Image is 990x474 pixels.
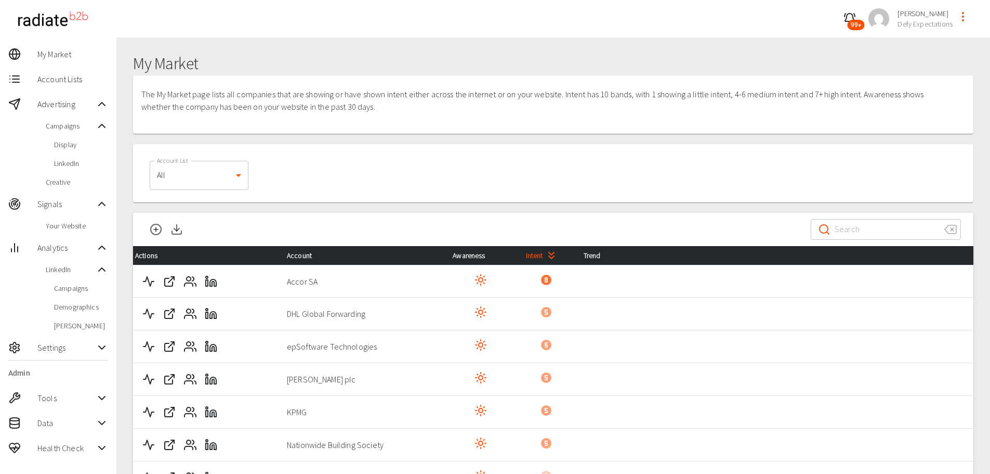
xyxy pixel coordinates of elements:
[201,303,221,324] button: LinkedIn
[526,249,567,262] div: Intent
[474,339,487,351] svg: Visited Web Site
[180,402,201,422] button: Contacts
[474,306,487,318] svg: Visited Web Site
[159,336,180,357] button: Web Site
[12,7,93,31] img: radiateb2b_logo_black.png
[897,19,953,29] span: Defy Expectations
[138,336,159,357] button: Activity
[287,249,328,262] span: Account
[37,198,96,210] span: Signals
[138,303,159,324] button: Activity
[835,215,936,244] input: Search
[54,283,108,293] span: Campaigns
[453,249,509,262] div: Awareness
[54,158,108,169] span: LinkedIn
[287,308,436,320] p: DHL Global Forwarding
[37,73,108,85] span: Account Lists
[180,303,201,324] button: Contacts
[868,8,889,29] img: a2ca95db2cb9c46c1606a9dd9918c8c6
[133,54,973,73] h1: My Market
[180,336,201,357] button: Contacts
[818,223,830,236] svg: Search
[474,371,487,384] svg: Visited Web Site
[37,48,108,60] span: My Market
[287,439,436,451] p: Nationwide Building Society
[201,336,221,357] button: LinkedIn
[584,249,617,262] span: Trend
[138,271,159,292] button: Activity
[287,406,436,418] p: KPMG
[839,8,860,29] button: 99+
[138,369,159,390] button: Activity
[54,139,108,150] span: Display
[474,274,487,286] svg: Visited Web Site
[146,213,166,246] button: Add Accounts
[138,402,159,422] button: Activity
[180,271,201,292] button: Contacts
[897,8,953,19] span: [PERSON_NAME]
[201,271,221,292] button: LinkedIn
[46,264,96,275] span: LinkedIn
[180,434,201,455] button: Contacts
[201,402,221,422] button: LinkedIn
[180,369,201,390] button: Contacts
[526,249,560,262] span: Intent
[37,392,96,404] span: Tools
[159,271,180,292] button: Web Site
[848,20,865,30] span: 99+
[37,417,96,429] span: Data
[150,161,248,190] div: All
[453,249,501,262] span: Awareness
[157,156,188,165] label: Account List
[287,275,436,288] p: Accor SA
[46,177,108,187] span: Creative
[287,249,436,262] div: Account
[138,434,159,455] button: Activity
[37,98,96,110] span: Advertising
[474,437,487,450] svg: Visited Web Site
[37,241,96,254] span: Analytics
[287,340,436,353] p: epSoftware Technologies
[474,404,487,417] svg: Visited Web Site
[159,303,180,324] button: Web Site
[953,6,973,27] button: profile-menu
[54,302,108,312] span: Demographics
[159,434,180,455] button: Web Site
[37,442,96,454] span: Health Check
[584,249,965,262] div: Trend
[159,369,180,390] button: Web Site
[166,213,187,246] button: Download
[159,402,180,422] button: Web Site
[46,221,108,231] span: Your Website
[46,121,96,131] span: Campaigns
[141,88,953,113] p: The My Market page lists all companies that are showing or have shown intent either across the in...
[54,321,108,331] span: [PERSON_NAME]
[287,373,436,386] p: [PERSON_NAME] plc
[201,434,221,455] button: LinkedIn
[201,369,221,390] button: LinkedIn
[37,341,96,354] span: Settings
